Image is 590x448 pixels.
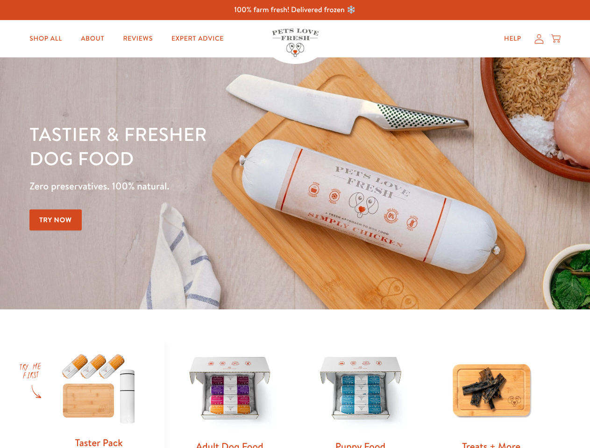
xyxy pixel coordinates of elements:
a: Help [497,29,529,48]
a: Reviews [115,29,160,48]
a: Expert Advice [164,29,231,48]
h1: Tastier & fresher dog food [29,122,384,170]
a: Try Now [29,210,82,231]
a: About [73,29,112,48]
img: Pets Love Fresh [272,28,319,57]
p: Zero preservatives. 100% natural. [29,178,384,195]
a: Shop All [22,29,70,48]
